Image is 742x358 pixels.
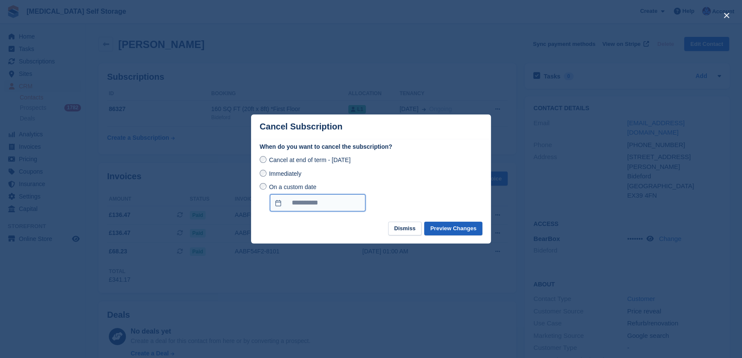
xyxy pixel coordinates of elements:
[270,194,365,211] input: On a custom date
[269,183,317,190] span: On a custom date
[260,156,266,163] input: Cancel at end of term - [DATE]
[260,170,266,177] input: Immediately
[260,122,342,132] p: Cancel Subscription
[269,170,301,177] span: Immediately
[720,9,733,22] button: close
[260,142,482,151] label: When do you want to cancel the subscription?
[260,183,266,190] input: On a custom date
[388,222,422,236] button: Dismiss
[424,222,482,236] button: Preview Changes
[269,156,350,163] span: Cancel at end of term - [DATE]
